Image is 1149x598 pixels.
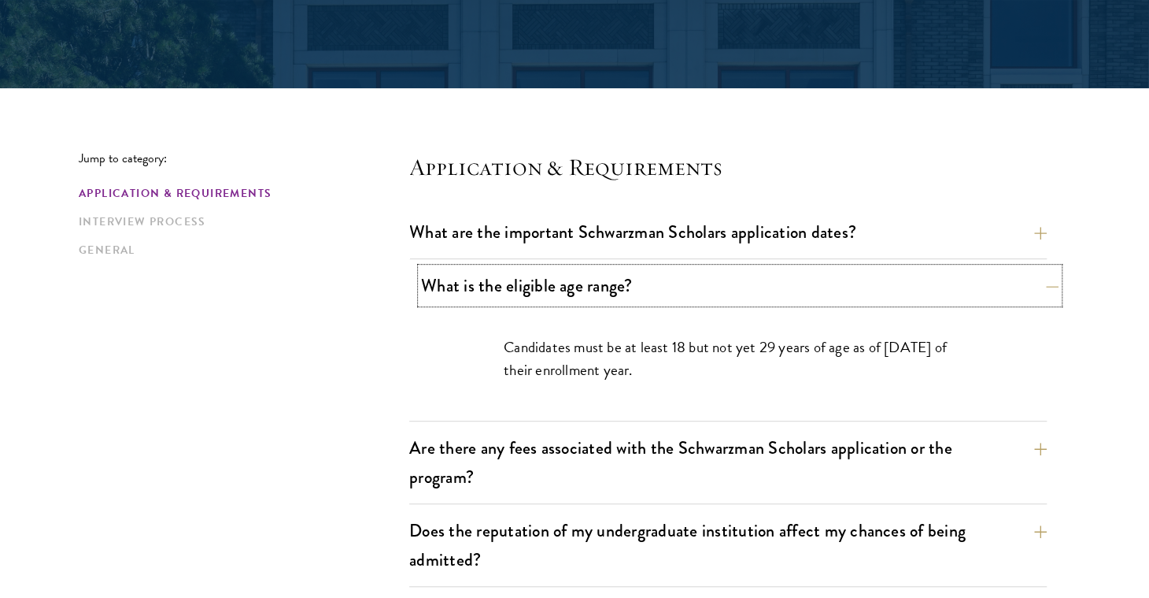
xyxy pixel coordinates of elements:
[504,336,952,381] p: Candidates must be at least 18 but not yet 29 years of age as of [DATE] of their enrollment year.
[79,242,400,258] a: General
[421,268,1058,303] button: What is the eligible age range?
[409,151,1047,183] h4: Application & Requirements
[79,214,400,230] a: Interview Process
[409,513,1047,578] button: Does the reputation of my undergraduate institution affect my chances of being admitted?
[409,214,1047,250] button: What are the important Schwarzman Scholars application dates?
[409,430,1047,495] button: Are there any fees associated with the Schwarzman Scholars application or the program?
[79,185,400,202] a: Application & Requirements
[79,151,409,165] p: Jump to category:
